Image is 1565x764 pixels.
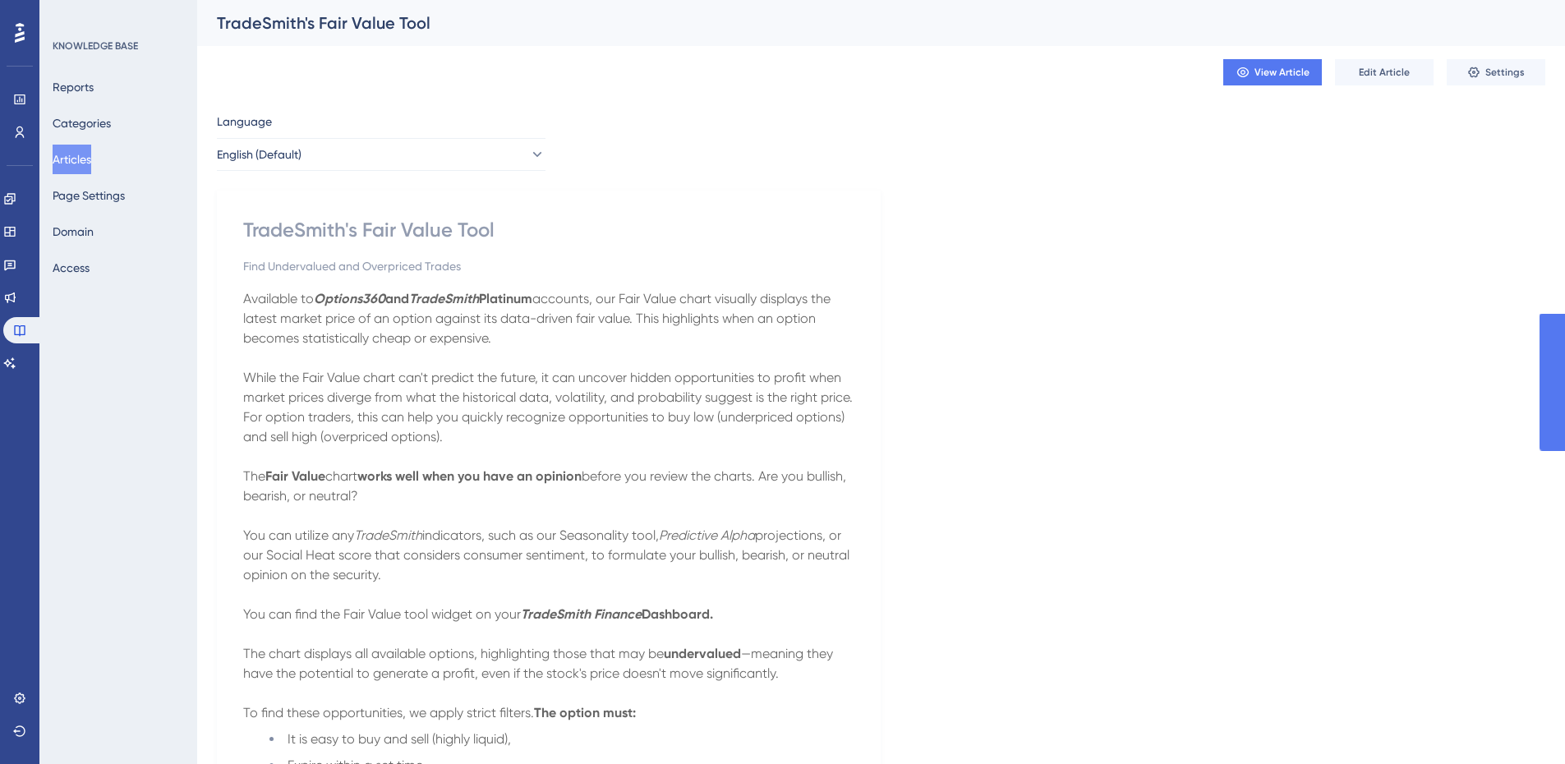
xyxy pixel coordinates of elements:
[1359,66,1410,79] span: Edit Article
[385,291,409,306] strong: and
[53,72,94,102] button: Reports
[288,731,511,747] span: It is easy to buy and sell (highly liquid),
[479,291,532,306] strong: Platinum
[243,527,354,543] span: You can utilize any
[53,181,125,210] button: Page Settings
[53,39,138,53] div: KNOWLEDGE BASE
[1335,59,1434,85] button: Edit Article
[1254,66,1310,79] span: View Article
[53,108,111,138] button: Categories
[243,217,854,243] div: TradeSmith's Fair Value Tool
[243,370,853,405] span: While the Fair Value chart can't predict the future, it can uncover hidden opportunities to profi...
[243,468,265,484] span: The
[1223,59,1322,85] button: View Article
[534,705,636,720] strong: The option must:
[422,527,659,543] span: indicators, such as our Seasonality tool,
[243,606,521,622] span: You can find the Fair Value tool widget on your
[1447,59,1545,85] button: Settings
[1496,699,1545,748] iframe: UserGuiding AI Assistant Launcher
[243,291,314,306] span: Available to
[217,138,545,171] button: English (Default)
[357,468,582,484] strong: works well when you have an opinion
[243,256,854,276] div: Find Undervalued and Overpriced Trades
[243,291,834,346] span: accounts, our Fair Value chart visually displays the latest market price of an option against its...
[53,217,94,246] button: Domain
[354,527,422,543] em: TradeSmith
[243,705,534,720] span: To find these opportunities, we apply strict filters.
[217,145,301,164] span: English (Default)
[314,291,385,306] strong: Options360
[409,291,479,306] strong: TradeSmith
[642,606,713,622] strong: Dashboard.
[217,112,272,131] span: Language
[1485,66,1525,79] span: Settings
[53,253,90,283] button: Access
[659,527,755,543] em: Predictive Alpha
[243,409,848,444] span: For option traders, this can help you quickly recognize opportunities to buy low (underpriced opt...
[53,145,91,174] button: Articles
[265,468,325,484] strong: Fair Value
[521,606,642,622] strong: TradeSmith Finance
[243,527,853,582] span: projections, or our Social Heat score that considers consumer sentiment, to formulate your bullis...
[243,646,664,661] span: The chart displays all available options, highlighting those that may be
[664,646,741,661] strong: undervalued
[325,468,357,484] span: chart
[217,12,1504,35] div: TradeSmith's Fair Value Tool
